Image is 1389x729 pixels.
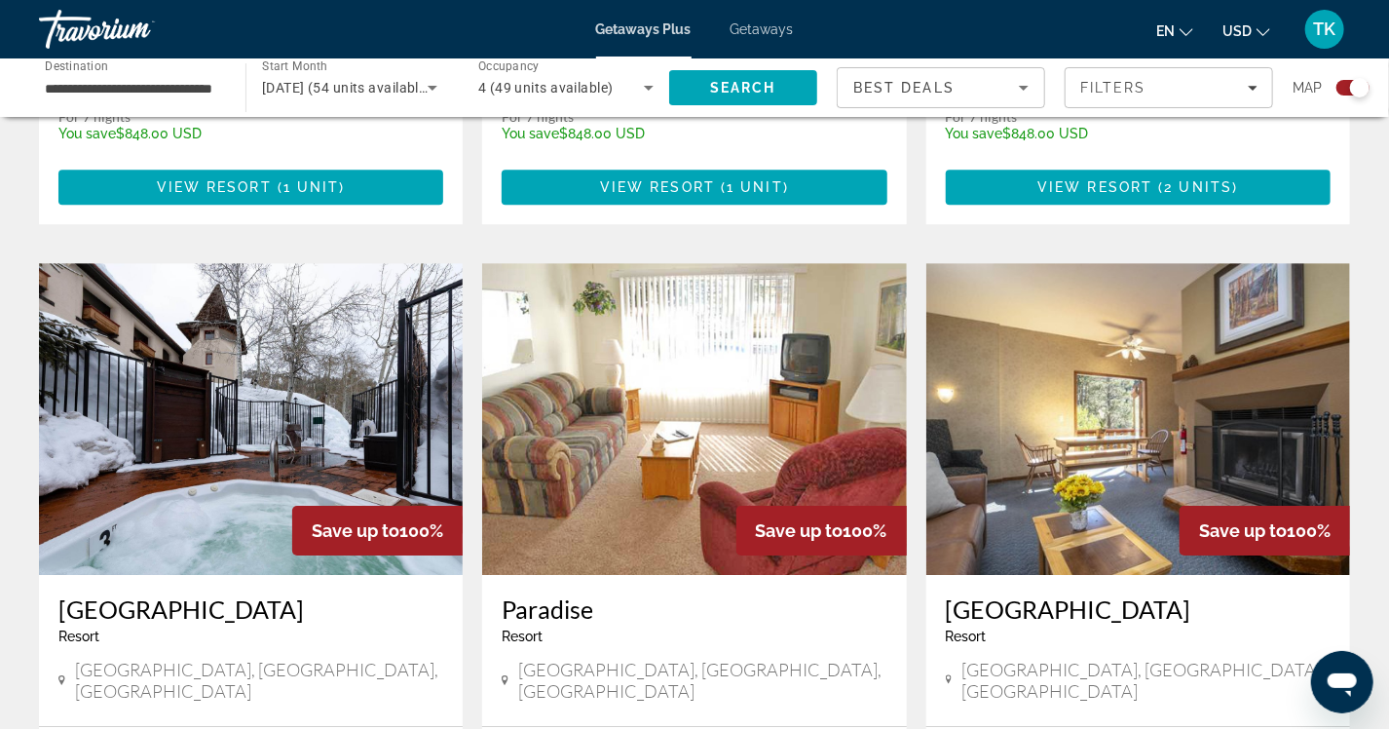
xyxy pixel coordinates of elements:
iframe: Button to launch messaging window [1311,651,1373,713]
a: Travorium [39,4,234,55]
mat-select: Sort by [853,76,1029,99]
a: Getaways [731,21,794,37]
span: Resort [946,629,987,644]
span: Save up to [312,520,399,541]
span: View Resort [157,179,272,195]
span: [GEOGRAPHIC_DATA], [GEOGRAPHIC_DATA], [GEOGRAPHIC_DATA] [518,659,887,702]
a: Paradise [502,595,886,624]
span: ( ) [715,179,789,195]
button: User Menu [1299,9,1350,50]
span: 1 unit [727,179,783,195]
span: en [1156,23,1175,39]
span: Destination [45,59,108,73]
span: Filters [1080,80,1146,96]
span: You save [502,126,559,141]
span: [GEOGRAPHIC_DATA], [GEOGRAPHIC_DATA], [GEOGRAPHIC_DATA] [961,659,1331,702]
img: Olympic Village Inn [39,263,463,575]
p: For 7 nights [58,108,306,126]
span: Occupancy [478,60,540,74]
span: ( ) [272,179,346,195]
p: For 7 nights [946,108,1193,126]
span: [GEOGRAPHIC_DATA], [GEOGRAPHIC_DATA], [GEOGRAPHIC_DATA] [75,659,444,702]
a: [GEOGRAPHIC_DATA] [58,595,443,624]
span: 1 unit [283,179,340,195]
p: $848.00 USD [502,126,749,141]
p: For 7 nights [502,108,749,126]
span: Start Month [262,60,327,74]
button: View Resort(1 unit) [502,170,886,205]
span: You save [58,126,116,141]
button: Search [669,70,817,105]
div: 100% [1180,506,1350,556]
button: Change language [1156,17,1193,45]
div: 100% [736,506,907,556]
span: Best Deals [853,80,955,96]
div: 100% [292,506,463,556]
span: View Resort [1037,179,1152,195]
span: USD [1222,23,1252,39]
span: [DATE] (54 units available) [262,80,432,96]
button: Change currency [1222,17,1270,45]
input: Select destination [45,77,220,100]
span: Search [710,80,776,96]
p: $848.00 USD [58,126,306,141]
span: 2 units [1165,179,1233,195]
span: Save up to [756,520,844,541]
img: Paradise [482,263,906,575]
span: View Resort [600,179,715,195]
span: TK [1314,19,1336,39]
button: View Resort(1 unit) [58,170,443,205]
span: Resort [502,629,543,644]
img: Olympic Village [926,263,1350,575]
button: Filters [1065,67,1273,108]
span: ( ) [1152,179,1238,195]
span: Map [1293,74,1322,101]
span: 4 (49 units available) [478,80,614,96]
a: Getaways Plus [596,21,692,37]
button: View Resort(2 units) [946,170,1331,205]
span: You save [946,126,1003,141]
p: $848.00 USD [946,126,1193,141]
a: [GEOGRAPHIC_DATA] [946,595,1331,624]
span: Resort [58,629,99,644]
span: Save up to [1199,520,1287,541]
